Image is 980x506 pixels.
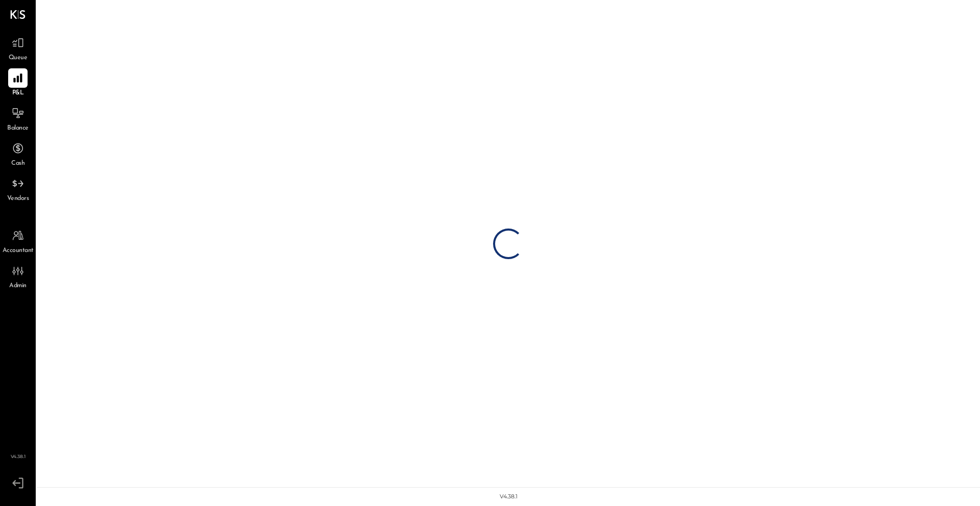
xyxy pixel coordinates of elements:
a: Admin [1,261,35,291]
span: Admin [9,282,27,291]
a: Balance [1,104,35,133]
a: Accountant [1,226,35,256]
span: Vendors [7,194,29,204]
span: P&L [12,89,24,98]
span: Cash [11,159,24,168]
div: v 4.38.1 [500,493,518,501]
span: Queue [9,54,28,63]
a: Cash [1,139,35,168]
a: P&L [1,68,35,98]
span: Accountant [3,246,34,256]
a: Vendors [1,174,35,204]
span: Balance [7,124,29,133]
a: Queue [1,33,35,63]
